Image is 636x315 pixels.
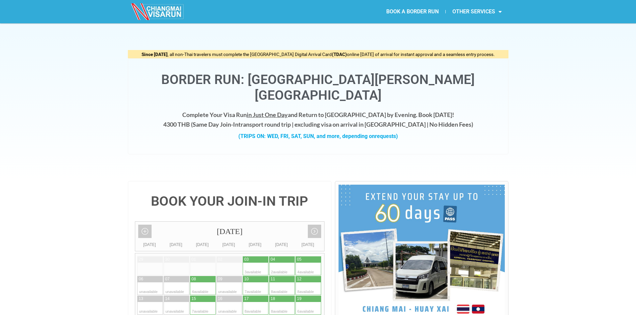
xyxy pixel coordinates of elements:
[165,296,170,302] div: 14
[244,257,249,262] div: 03
[192,257,196,262] div: 01
[268,241,295,248] div: [DATE]
[238,133,398,139] strong: (TRIPS ON: WED, FRI, SAT, SUN, and more, depending on
[271,276,275,282] div: 11
[318,4,508,19] nav: Menu
[244,276,249,282] div: 10
[380,4,445,19] a: BOOK A BORDER RUN
[244,296,249,302] div: 17
[216,241,242,248] div: [DATE]
[135,72,501,103] h1: Border Run: [GEOGRAPHIC_DATA][PERSON_NAME][GEOGRAPHIC_DATA]
[163,241,189,248] div: [DATE]
[165,276,170,282] div: 07
[297,296,301,302] div: 19
[165,257,170,262] div: 30
[135,110,501,129] h4: Complete Your Visa Run and Return to [GEOGRAPHIC_DATA] by Evening. Book [DATE]! 4300 THB ( transp...
[332,52,347,57] strong: (TDAC)
[218,296,222,302] div: 16
[193,121,238,128] strong: Same Day Join-In
[192,276,196,282] div: 08
[242,241,268,248] div: [DATE]
[139,276,143,282] div: 06
[139,296,143,302] div: 13
[137,241,163,248] div: [DATE]
[142,52,168,57] strong: Since [DATE]
[297,276,301,282] div: 12
[247,111,288,118] span: in Just One Day
[192,296,196,302] div: 15
[139,257,143,262] div: 29
[135,222,325,241] div: [DATE]
[271,296,275,302] div: 18
[135,195,325,208] h4: BOOK YOUR JOIN-IN TRIP
[295,241,321,248] div: [DATE]
[218,257,222,262] div: 02
[446,4,508,19] a: OTHER SERVICES
[218,276,222,282] div: 09
[189,241,216,248] div: [DATE]
[297,257,301,262] div: 05
[142,52,495,57] span: , all non-Thai travelers must complete the [GEOGRAPHIC_DATA] Digital Arrival Card online [DATE] o...
[375,133,398,139] span: requests)
[271,257,275,262] div: 04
